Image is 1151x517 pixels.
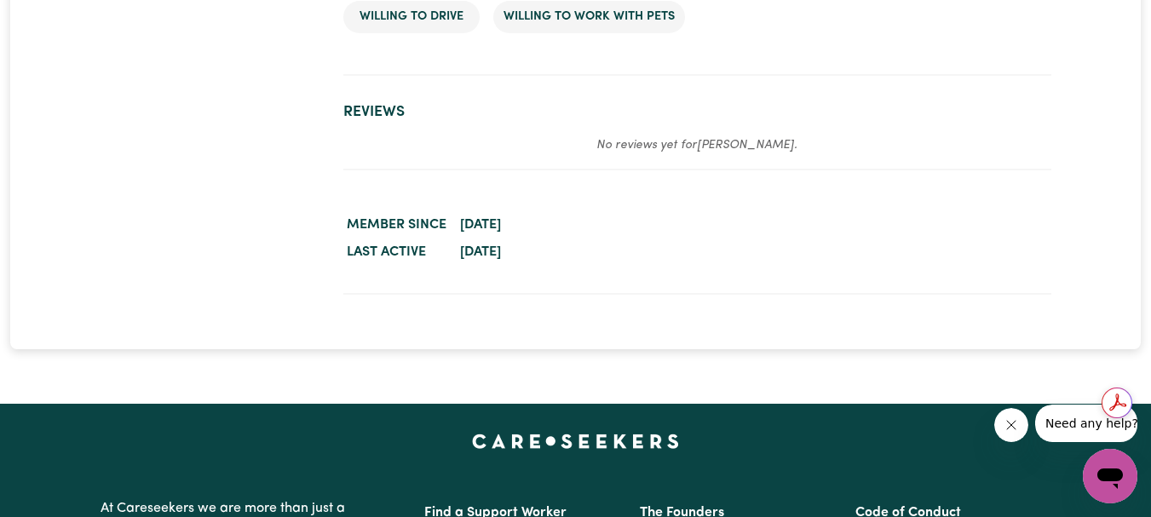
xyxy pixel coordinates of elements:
em: No reviews yet for [PERSON_NAME] . [596,139,797,152]
li: Willing to drive [343,1,480,33]
h2: Reviews [343,103,1051,121]
time: [DATE] [460,218,501,232]
iframe: Message from company [1035,405,1137,442]
li: Willing to work with pets [493,1,685,33]
iframe: Close message [994,408,1028,442]
iframe: Button to launch messaging window [1083,449,1137,503]
span: Need any help? [10,12,103,26]
dt: Member since [343,211,450,238]
time: [DATE] [460,245,501,259]
dt: Last active [343,238,450,266]
a: Careseekers home page [472,434,679,448]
